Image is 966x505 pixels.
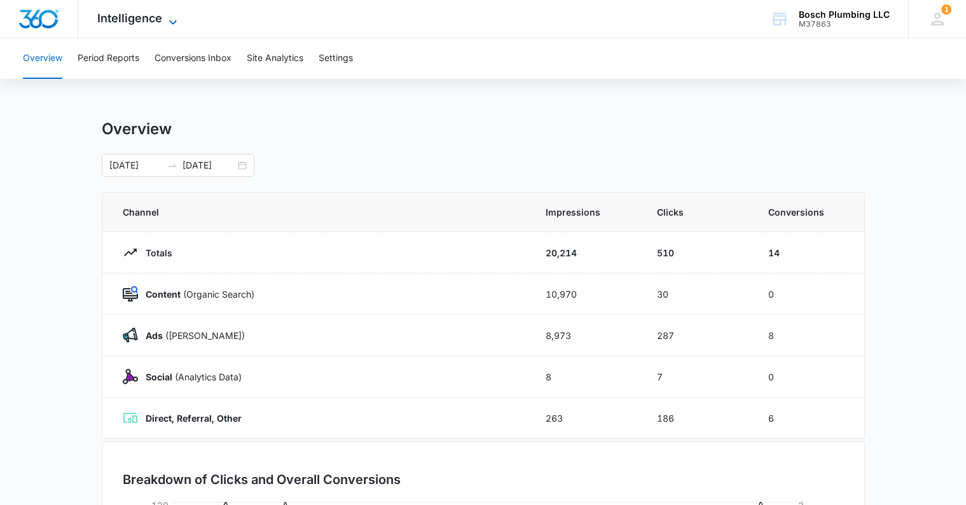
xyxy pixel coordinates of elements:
[799,20,890,29] div: account id
[146,371,172,382] strong: Social
[97,11,162,25] span: Intelligence
[753,273,864,315] td: 0
[146,413,242,424] strong: Direct, Referral, Other
[138,246,172,259] p: Totals
[109,158,162,172] input: Start date
[78,38,139,79] button: Period Reports
[123,369,138,384] img: Social
[123,205,515,219] span: Channel
[530,273,642,315] td: 10,970
[546,205,626,219] span: Impressions
[941,4,951,15] span: 1
[642,273,753,315] td: 30
[23,38,62,79] button: Overview
[753,232,864,273] td: 14
[138,287,254,301] p: (Organic Search)
[753,398,864,439] td: 6
[799,10,890,20] div: account name
[123,470,401,489] h3: Breakdown of Clicks and Overall Conversions
[167,160,177,170] span: to
[138,329,245,342] p: ([PERSON_NAME])
[768,205,844,219] span: Conversions
[642,232,753,273] td: 510
[319,38,353,79] button: Settings
[155,38,231,79] button: Conversions Inbox
[530,315,642,356] td: 8,973
[167,160,177,170] span: swap-right
[941,4,951,15] div: notifications count
[102,120,172,139] h1: Overview
[530,356,642,398] td: 8
[753,356,864,398] td: 0
[146,330,163,341] strong: Ads
[642,356,753,398] td: 7
[123,286,138,301] img: Content
[530,232,642,273] td: 20,214
[753,315,864,356] td: 8
[183,158,235,172] input: End date
[642,315,753,356] td: 287
[247,38,303,79] button: Site Analytics
[530,398,642,439] td: 263
[123,328,138,343] img: Ads
[657,205,738,219] span: Clicks
[138,370,242,384] p: (Analytics Data)
[146,289,181,300] strong: Content
[642,398,753,439] td: 186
